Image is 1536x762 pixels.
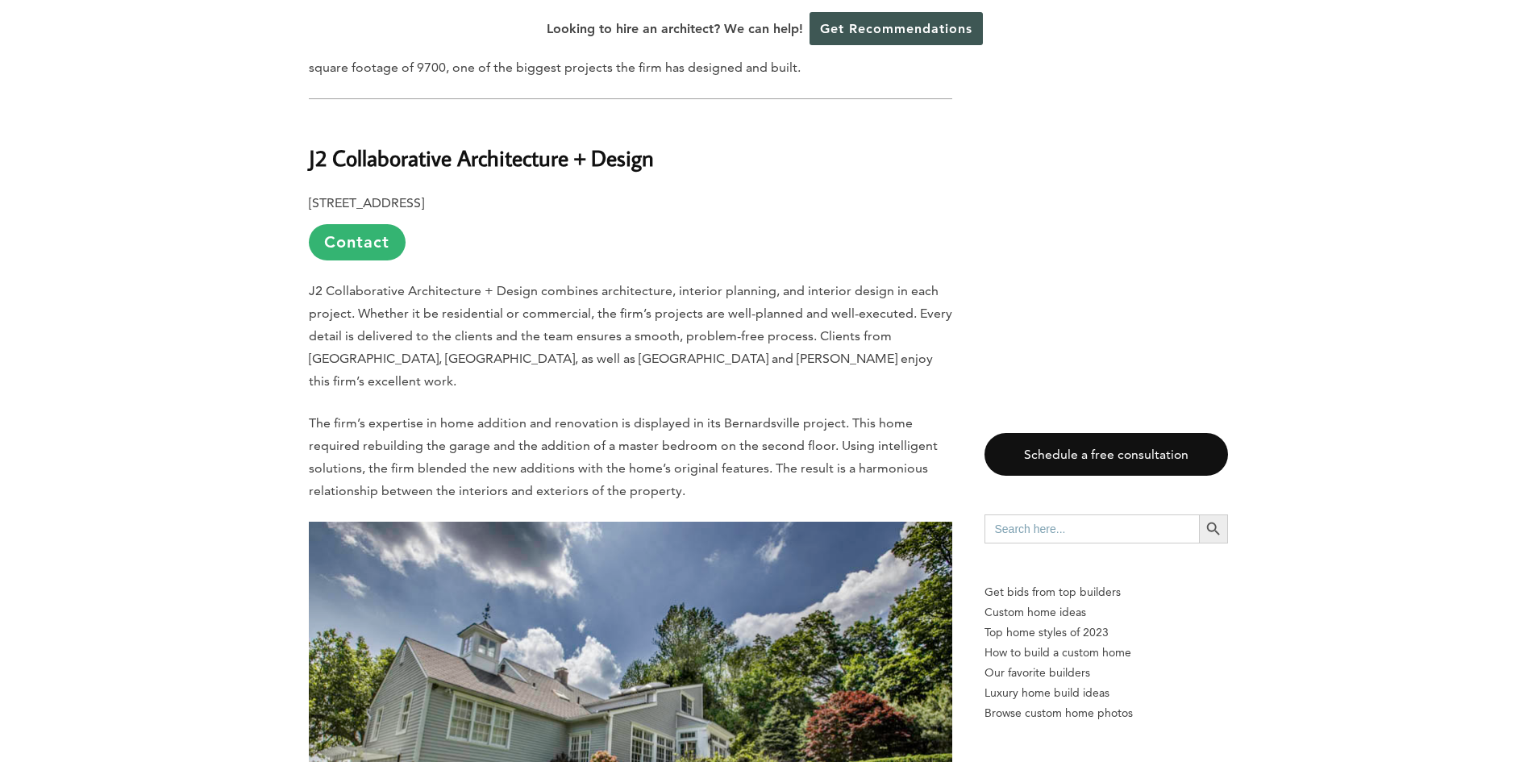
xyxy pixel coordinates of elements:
[309,144,654,172] b: J2 Collaborative Architecture + Design
[1455,681,1517,743] iframe: Drift Widget Chat Controller
[984,663,1228,683] a: Our favorite builders
[810,12,983,45] a: Get Recommendations
[984,514,1199,543] input: Search here...
[309,415,938,498] span: The firm’s expertise in home addition and renovation is displayed in its Bernardsville project. T...
[309,224,406,260] a: Contact
[984,703,1228,723] a: Browse custom home photos
[984,602,1228,623] a: Custom home ideas
[309,283,952,389] span: J2 Collaborative Architecture + Design combines architecture, interior planning, and interior des...
[1205,520,1222,538] svg: Search
[984,623,1228,643] a: Top home styles of 2023
[309,195,424,210] b: [STREET_ADDRESS]
[984,582,1228,602] p: Get bids from top builders
[984,643,1228,663] a: How to build a custom home
[984,683,1228,703] a: Luxury home build ideas
[984,433,1228,476] a: Schedule a free consultation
